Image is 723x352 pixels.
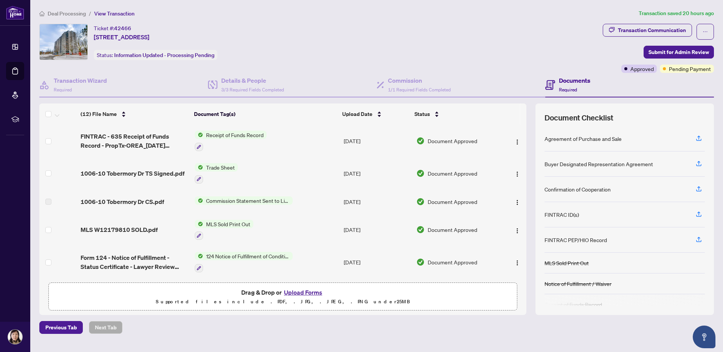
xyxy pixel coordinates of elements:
img: Document Status [416,258,425,266]
span: Drag & Drop or [241,287,324,297]
span: Document Approved [428,225,477,234]
img: Document Status [416,198,425,206]
td: [DATE] [341,246,413,278]
div: Notice of Fulfillment / Waiver [545,279,611,288]
img: Status Icon [195,196,203,205]
li: / [89,9,91,18]
span: (12) File Name [81,110,117,118]
span: Upload Date [342,110,372,118]
div: Buyer Designated Representation Agreement [545,160,653,168]
span: Previous Tab [45,321,77,333]
button: Logo [511,224,523,236]
div: Agreement of Purchase and Sale [545,134,622,143]
div: Transaction Communication [618,24,686,36]
img: Logo [514,260,520,266]
div: Confirmation of Cooperation [545,185,611,193]
div: Status: [94,50,217,60]
span: FINTRAC - 635 Receipt of Funds Record - PropTx-OREA_[DATE] 22_03_10.pdf [81,132,188,150]
img: Document Status [416,169,425,178]
button: Next Tab [89,321,123,334]
img: logo [6,6,24,20]
div: MLS Sold Print Out [545,259,589,267]
span: Document Approved [428,198,477,206]
button: Logo [511,135,523,147]
th: Upload Date [339,103,411,125]
button: Submit for Admin Review [644,46,714,59]
span: Receipt of Funds Record [203,131,267,139]
td: [DATE] [341,214,413,246]
h4: Documents [559,76,590,85]
span: Submit for Admin Review [649,46,709,58]
img: Logo [514,228,520,234]
span: 1006-10 Tobermory Dr CS.pdf [81,197,164,206]
button: Transaction Communication [603,24,692,37]
td: [DATE] [341,125,413,157]
span: 1/1 Required Fields Completed [388,87,451,93]
img: Document Status [416,225,425,234]
img: IMG-W12179810_1.jpg [40,24,87,60]
span: 124 Notice of Fulfillment of Condition(s) - Agreement of Purchase and Sale [203,252,293,260]
span: MLS W12179810 SOLD.pdf [81,225,158,234]
th: Status [411,103,499,125]
h4: Commission [388,76,451,85]
span: Document Approved [428,137,477,145]
button: Status Icon124 Notice of Fulfillment of Condition(s) - Agreement of Purchase and Sale [195,252,293,272]
div: FINTRAC PEP/HIO Record [545,236,607,244]
span: ellipsis [703,29,708,34]
span: Drag & Drop orUpload FormsSupported files include .PDF, .JPG, .JPEG, .PNG under25MB [49,283,517,311]
th: (12) File Name [78,103,191,125]
button: Open asap [693,326,715,348]
button: Status IconTrade Sheet [195,163,238,184]
img: Status Icon [195,163,203,171]
button: Logo [511,167,523,179]
img: Status Icon [195,220,203,228]
span: Document Approved [428,258,477,266]
img: Logo [514,139,520,145]
button: Status IconCommission Statement Sent to Listing Brokerage [195,196,293,205]
span: Required [54,87,72,93]
span: Pending Payment [669,65,711,73]
button: Status IconReceipt of Funds Record [195,131,267,151]
img: Logo [514,171,520,177]
span: Form 124 - Notice of Fulfillment - Status Certificate - Lawyer Review Purchase Agreement Signed.pdf [81,253,188,271]
span: 42466 [114,25,131,32]
td: [DATE] [341,278,413,311]
img: Document Status [416,137,425,145]
span: Commission Statement Sent to Listing Brokerage [203,196,293,205]
button: Logo [511,256,523,268]
span: Deal Processing [48,10,86,17]
span: Information Updated - Processing Pending [114,52,214,59]
td: [DATE] [341,190,413,214]
span: MLS Sold Print Out [203,220,253,228]
img: Logo [514,199,520,205]
th: Document Tag(s) [191,103,339,125]
img: Status Icon [195,131,203,139]
span: View Transaction [94,10,135,17]
article: Transaction saved 20 hours ago [639,9,714,18]
h4: Transaction Wizard [54,76,107,85]
button: Previous Tab [39,321,83,334]
button: Upload Forms [282,287,324,297]
span: Status [414,110,430,118]
span: [STREET_ADDRESS] [94,32,149,42]
span: Approved [630,65,654,73]
button: Status IconMLS Sold Print Out [195,220,253,240]
div: FINTRAC ID(s) [545,210,579,219]
button: Logo [511,196,523,208]
span: home [39,11,45,16]
span: Document Checklist [545,113,613,123]
img: Status Icon [195,252,203,260]
span: 3/3 Required Fields Completed [221,87,284,93]
h4: Details & People [221,76,284,85]
span: 1006-10 Tobermory Dr TS Signed.pdf [81,169,185,178]
p: Supported files include .PDF, .JPG, .JPEG, .PNG under 25 MB [53,297,512,306]
span: Required [559,87,577,93]
span: Document Approved [428,169,477,178]
td: [DATE] [341,157,413,190]
img: Profile Icon [8,330,22,344]
div: Ticket #: [94,24,131,32]
span: Trade Sheet [203,163,238,171]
